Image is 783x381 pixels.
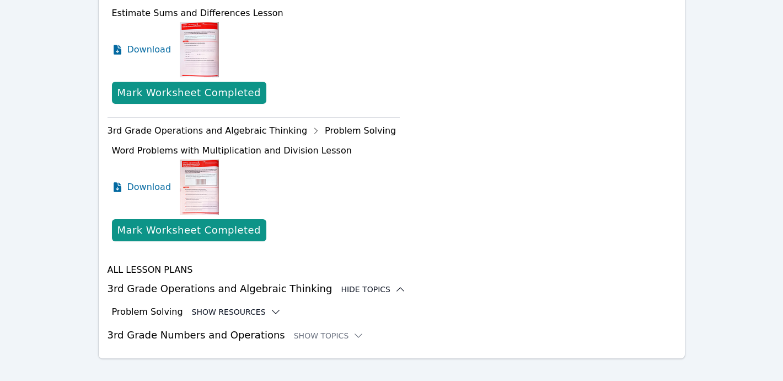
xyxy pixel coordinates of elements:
[117,223,261,238] div: Mark Worksheet Completed
[112,219,266,241] button: Mark Worksheet Completed
[112,145,352,156] span: Word Problems with Multiplication and Division Lesson
[108,263,676,277] h4: All Lesson Plans
[180,22,219,77] img: Estimate Sums and Differences Lesson
[112,305,183,319] h3: Problem Solving
[108,122,400,140] div: 3rd Grade Operations and Algebraic Thinking Problem Solving
[127,43,171,56] span: Download
[108,281,676,297] h3: 3rd Grade Operations and Algebraic Thinking
[117,85,261,100] div: Mark Worksheet Completed
[112,82,266,104] button: Mark Worksheet Completed
[112,22,171,77] a: Download
[108,327,676,343] h3: 3rd Grade Numbers and Operations
[294,330,364,341] button: Show Topics
[112,160,171,215] a: Download
[127,181,171,194] span: Download
[192,306,281,317] button: Show Resources
[180,160,219,215] img: Word Problems with Multiplication and Division Lesson
[341,284,406,295] button: Hide Topics
[112,8,283,18] span: Estimate Sums and Differences Lesson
